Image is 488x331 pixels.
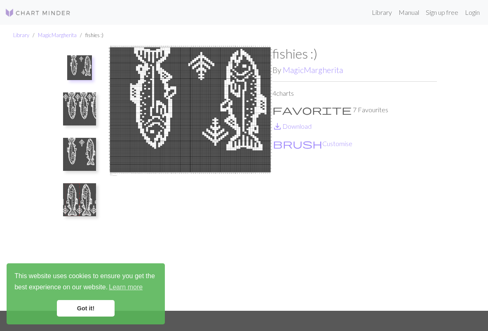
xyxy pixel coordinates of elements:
i: Favourite [272,105,352,115]
img: Logo [5,8,71,18]
span: brush [273,138,322,149]
a: Manual [395,4,422,21]
p: 7 Favourites [272,105,437,115]
p: 4 charts [272,88,437,98]
a: DownloadDownload [272,122,312,130]
img: fishies :) [67,55,92,80]
a: Library [13,32,29,38]
a: MagicMargherita [283,65,343,75]
div: cookieconsent [7,263,165,324]
h2: By [272,65,437,75]
img: layout upside down [63,92,96,125]
img: layout right side up [63,183,96,216]
a: dismiss cookie message [57,300,115,317]
img: right side up [63,138,96,171]
a: Login [462,4,483,21]
a: learn more about cookies [108,281,144,293]
h1: fishies :) [272,46,437,61]
a: Sign up free [422,4,462,21]
button: CustomiseCustomise [272,138,353,149]
a: MagicMargherita [38,32,77,38]
li: fishies :) [77,31,103,39]
i: Download [272,121,282,131]
a: Library [368,4,395,21]
span: favorite [272,104,352,116]
i: Customise [273,139,322,149]
img: fishies :) [108,46,272,311]
span: save_alt [272,121,282,132]
span: This website uses cookies to ensure you get the best experience on our website. [14,271,157,293]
